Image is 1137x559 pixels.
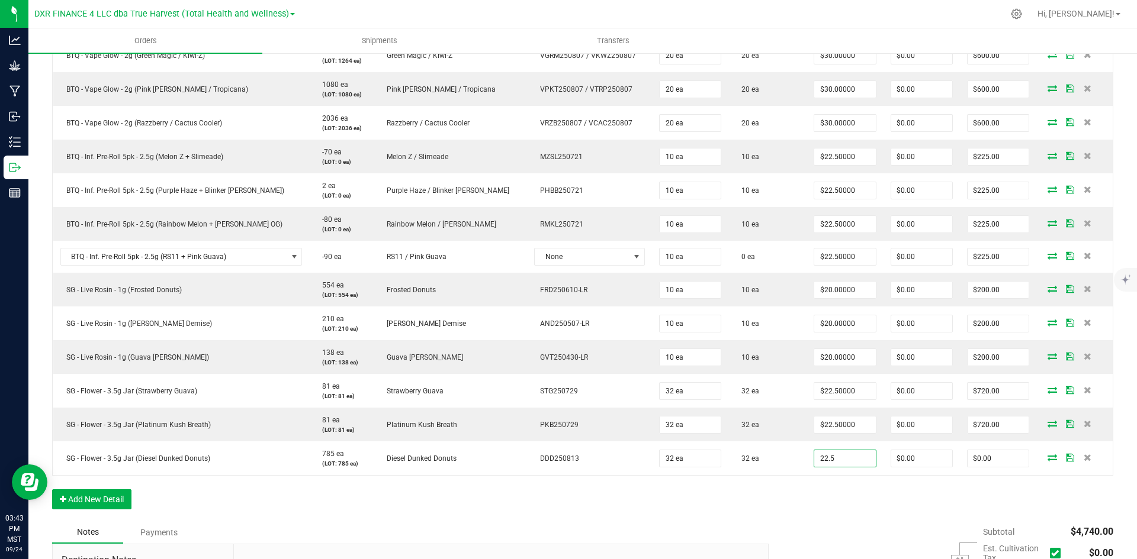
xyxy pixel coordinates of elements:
input: 0 [814,81,875,98]
p: (LOT: 81 ea) [316,425,367,434]
span: Purple Haze / Blinker [PERSON_NAME] [381,186,509,195]
input: 0 [660,282,721,298]
input: 0 [660,315,721,332]
input: 0 [968,349,1029,366]
p: (LOT: 554 ea) [316,290,367,299]
input: 0 [968,216,1029,232]
p: (LOT: 785 ea) [316,459,367,468]
span: Save Order Detail [1061,420,1079,427]
span: 81 ea [316,382,340,390]
div: Payments [123,522,194,543]
input: 0 [814,383,875,399]
span: Guava [PERSON_NAME] [381,353,463,361]
span: Save Order Detail [1061,85,1079,92]
div: Manage settings [1009,8,1024,20]
input: 0 [968,47,1029,64]
p: (LOT: 2036 ea) [316,124,367,133]
span: BTQ - Vape Glow - 2g (Green Magic / Kiwi-Z) [60,51,205,60]
span: 81 ea [316,416,340,424]
span: Diesel Dunked Donuts [381,454,457,463]
span: Delete Order Detail [1079,118,1097,125]
input: 0 [814,416,875,433]
input: 0 [814,248,875,265]
span: 0 ea [735,253,755,261]
a: Shipments [262,28,496,53]
span: RS11 / Pink Guava [381,253,447,261]
span: VGRM250807 / VKWZ250807 [534,51,636,60]
span: SG - Flower - 3.5g Jar (Diesel Dunked Donuts) [60,454,210,463]
inline-svg: Inventory [9,136,21,148]
input: 0 [891,148,952,165]
span: Delete Order Detail [1079,252,1097,259]
span: Delete Order Detail [1079,152,1097,159]
span: AND250507-LR [534,319,589,328]
p: (LOT: 81 ea) [316,392,367,400]
span: BTQ - Vape Glow - 2g (Razzberry / Cactus Cooler) [60,119,222,127]
span: Save Order Detail [1061,454,1079,461]
span: Save Order Detail [1061,252,1079,259]
span: SG - Live Rosin - 1g (Frosted Donuts) [60,286,182,294]
span: SG - Flower - 3.5g Jar (Platinum Kush Breath) [60,421,211,429]
input: 0 [660,216,721,232]
span: 32 ea [735,387,759,395]
input: 0 [660,47,721,64]
span: 20 ea [735,51,759,60]
input: 0 [968,148,1029,165]
span: $4,740.00 [1071,526,1113,537]
input: 0 [891,182,952,199]
input: 0 [968,383,1029,399]
span: Save Order Detail [1061,386,1079,393]
span: [PERSON_NAME] Demise [381,319,466,328]
p: 03:43 PM MST [5,513,23,545]
span: MZSL250721 [534,153,583,161]
span: Melon Z / Slimeade [381,153,448,161]
span: SG - Flower - 3.5g Jar (Strawberry Guava) [60,387,197,395]
input: 0 [891,383,952,399]
span: -80 ea [316,215,342,224]
input: 0 [660,182,721,199]
span: PKB250729 [534,421,579,429]
p: (LOT: 0 ea) [316,225,367,234]
span: Green Magic / Kiwi-Z [381,51,452,60]
span: 10 ea [735,220,759,228]
input: 0 [814,47,875,64]
span: Pink [PERSON_NAME] / Tropicana [381,85,496,93]
span: Delete Order Detail [1079,285,1097,292]
span: Save Order Detail [1061,285,1079,292]
input: 0 [660,248,721,265]
input: 0 [814,450,875,467]
input: 0 [891,81,952,98]
span: Delete Order Detail [1079,219,1097,227]
p: (LOT: 1080 ea) [316,90,367,99]
span: STG250729 [534,387,578,395]
span: Delete Order Detail [1079,353,1097,360]
span: 20 ea [735,85,759,93]
span: Shipments [346,35,413,46]
input: 0 [891,115,952,131]
button: Add New Detail [52,489,131,509]
span: 554 ea [316,281,344,289]
span: 138 ea [316,348,344,357]
span: SG - Live Rosin - 1g ([PERSON_NAME] Demise) [60,319,212,328]
span: Save Order Detail [1061,118,1079,125]
span: 210 ea [316,315,344,323]
input: 0 [968,282,1029,298]
input: 0 [660,416,721,433]
span: DDD250813 [534,454,579,463]
span: BTQ - Inf. Pre-Roll 5pk - 2.5g (Melon Z + Slimeade) [60,153,223,161]
span: 785 ea [316,450,344,458]
span: -70 ea [316,148,342,156]
input: 0 [660,450,721,467]
input: 0 [660,115,721,131]
span: BTQ - Inf. Pre-Roll 5pk - 2.5g (RS11 + Pink Guava) [61,248,287,265]
span: Save Order Detail [1061,319,1079,326]
input: 0 [891,315,952,332]
input: 0 [660,349,721,366]
span: SG - Live Rosin - 1g (Guava [PERSON_NAME]) [60,353,209,361]
input: 0 [968,450,1029,467]
span: None [535,248,629,265]
input: 0 [814,182,875,199]
p: (LOT: 0 ea) [316,191,367,200]
span: DXR FINANCE 4 LLC dba True Harvest (Total Health and Wellness) [34,9,289,19]
input: 0 [814,216,875,232]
